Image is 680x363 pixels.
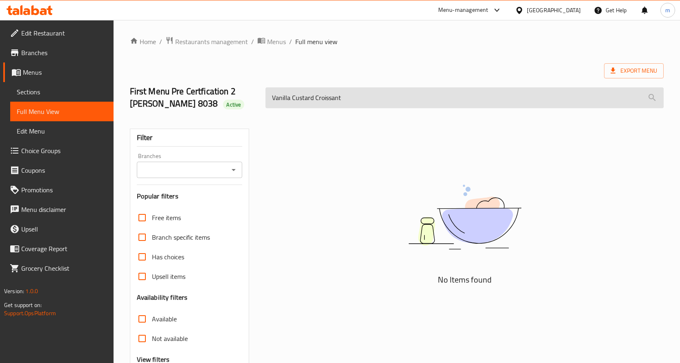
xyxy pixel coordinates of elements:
[604,63,664,78] span: Export Menu
[152,314,177,324] span: Available
[3,160,114,180] a: Coupons
[438,5,488,15] div: Menu-management
[527,6,581,15] div: [GEOGRAPHIC_DATA]
[10,102,114,121] a: Full Menu View
[21,146,107,156] span: Choice Groups
[21,263,107,273] span: Grocery Checklist
[295,37,337,47] span: Full menu view
[21,28,107,38] span: Edit Restaurant
[10,121,114,141] a: Edit Menu
[289,37,292,47] li: /
[363,163,567,271] img: dish.svg
[21,205,107,214] span: Menu disclaimer
[152,213,181,223] span: Free items
[130,36,664,47] nav: breadcrumb
[228,164,239,176] button: Open
[3,219,114,239] a: Upsell
[23,67,107,77] span: Menus
[363,273,567,286] h5: No Items found
[265,87,664,108] input: search
[4,286,24,296] span: Version:
[3,43,114,62] a: Branches
[4,300,42,310] span: Get support on:
[25,286,38,296] span: 1.0.0
[175,37,248,47] span: Restaurants management
[3,180,114,200] a: Promotions
[21,165,107,175] span: Coupons
[3,141,114,160] a: Choice Groups
[152,232,210,242] span: Branch specific items
[21,224,107,234] span: Upsell
[130,37,156,47] a: Home
[223,100,244,109] div: Active
[17,126,107,136] span: Edit Menu
[10,82,114,102] a: Sections
[159,37,162,47] li: /
[257,36,286,47] a: Menus
[137,293,188,302] h3: Availability filters
[152,334,188,343] span: Not available
[4,308,56,318] a: Support.OpsPlatform
[3,62,114,82] a: Menus
[152,272,185,281] span: Upsell items
[3,200,114,219] a: Menu disclaimer
[21,244,107,254] span: Coverage Report
[165,36,248,47] a: Restaurants management
[3,23,114,43] a: Edit Restaurant
[223,101,244,109] span: Active
[611,66,657,76] span: Export Menu
[251,37,254,47] li: /
[130,85,256,110] h2: First Menu Pre Certfication 2 [PERSON_NAME] 8038
[21,185,107,195] span: Promotions
[152,252,184,262] span: Has choices
[267,37,286,47] span: Menus
[3,258,114,278] a: Grocery Checklist
[665,6,670,15] span: m
[137,129,243,147] div: Filter
[17,107,107,116] span: Full Menu View
[3,239,114,258] a: Coverage Report
[137,192,243,201] h3: Popular filters
[21,48,107,58] span: Branches
[17,87,107,97] span: Sections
